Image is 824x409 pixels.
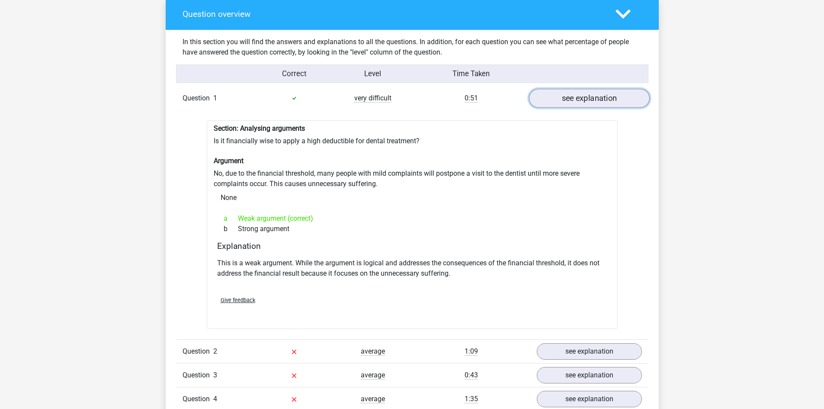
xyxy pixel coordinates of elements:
[183,394,213,404] span: Question
[537,343,642,360] a: see explanation
[361,371,385,380] span: average
[224,213,238,224] span: a
[183,9,603,19] h4: Question overview
[221,297,255,303] span: Give feedback
[217,224,607,234] div: Strong argument
[465,395,478,403] span: 1:35
[217,258,607,279] p: This is a weak argument. While the argument is logical and addresses the consequences of the fina...
[207,120,618,329] div: Is it financially wise to apply a high deductible for dental treatment? No, due to the financial ...
[183,370,213,380] span: Question
[465,94,478,103] span: 0:51
[217,213,607,224] div: Weak argument (correct)
[183,346,213,357] span: Question
[529,89,649,108] a: see explanation
[217,241,607,251] h4: Explanation
[224,224,238,234] span: b
[213,94,217,102] span: 1
[333,68,412,79] div: Level
[176,37,648,58] div: In this section you will find the answers and explanations to all the questions. In addition, for...
[214,189,611,206] div: None
[412,68,530,79] div: Time Taken
[183,93,213,103] span: Question
[465,371,478,380] span: 0:43
[354,94,391,103] span: very difficult
[465,347,478,356] span: 1:09
[255,68,333,79] div: Correct
[213,347,217,355] span: 2
[361,347,385,356] span: average
[537,367,642,383] a: see explanation
[214,124,611,132] h6: Section: Analysing arguments
[361,395,385,403] span: average
[537,391,642,407] a: see explanation
[213,371,217,379] span: 3
[214,157,611,165] h6: Argument
[213,395,217,403] span: 4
